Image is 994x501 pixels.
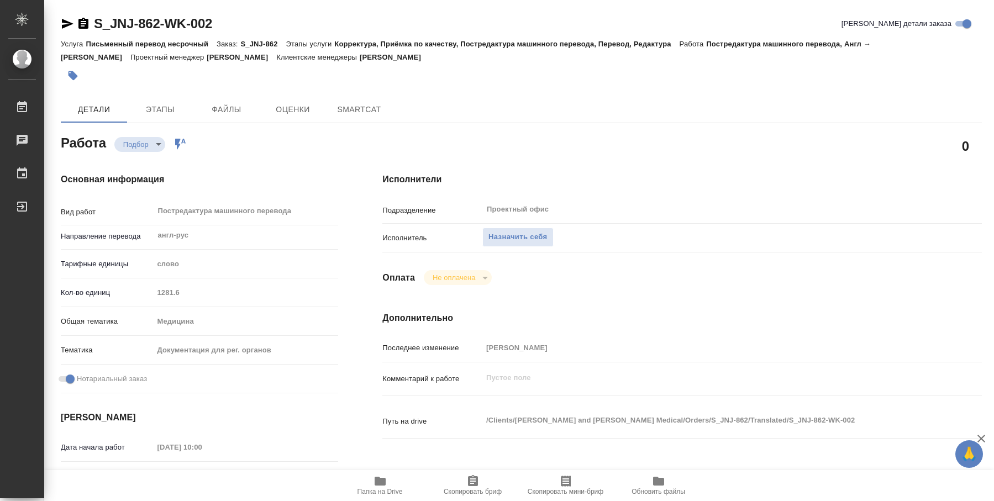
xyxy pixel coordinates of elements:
p: Подразделение [382,205,482,216]
p: Комментарий к работе [382,373,482,384]
p: S_JNJ-862 [240,40,286,48]
span: Скопировать бриф [444,488,502,495]
a: S_JNJ-862-WK-002 [94,16,212,31]
button: 🙏 [955,440,983,468]
p: Письменный перевод несрочный [86,40,217,48]
div: Медицина [153,312,338,331]
span: Нотариальный заказ [77,373,147,384]
p: Заказ: [217,40,240,48]
span: Назначить себя [488,231,547,244]
p: Проектный менеджер [130,53,207,61]
p: Тематика [61,345,153,356]
span: Скопировать мини-бриф [528,488,603,495]
h2: 0 [962,136,969,155]
textarea: /Clients/[PERSON_NAME] and [PERSON_NAME] Medical/Orders/S_JNJ-862/Translated/S_JNJ-862-WK-002 [482,411,932,430]
p: Последнее изменение [382,342,482,354]
input: Пустое поле [153,284,338,300]
div: слово [153,255,338,273]
p: [PERSON_NAME] [360,53,429,61]
h4: Основная информация [61,173,338,186]
button: Добавить тэг [61,64,85,88]
h4: Исполнители [382,173,982,186]
span: [PERSON_NAME] детали заказа [842,18,951,29]
button: Назначить себя [482,228,553,247]
p: Путь на drive [382,416,482,427]
button: Папка на Drive [334,470,427,501]
button: Не оплачена [429,273,478,282]
h4: Дополнительно [382,312,982,325]
p: Клиентские менеджеры [276,53,360,61]
button: Скопировать мини-бриф [519,470,612,501]
button: Обновить файлы [612,470,705,501]
p: Услуга [61,40,86,48]
p: Тарифные единицы [61,259,153,270]
p: Кол-во единиц [61,287,153,298]
p: Работа [680,40,707,48]
p: Направление перевода [61,231,153,242]
p: Общая тематика [61,316,153,327]
span: Детали [67,103,120,117]
h4: [PERSON_NAME] [61,411,338,424]
p: [PERSON_NAME] [207,53,276,61]
span: Обновить файлы [632,488,685,495]
h4: Оплата [382,271,415,284]
span: Папка на Drive [357,488,403,495]
p: Этапы услуги [286,40,335,48]
span: Этапы [134,103,187,117]
button: Скопировать ссылку для ЯМессенджера [61,17,74,30]
span: Оценки [266,103,319,117]
h2: Работа [61,132,106,152]
button: Скопировать бриф [427,470,519,501]
div: Документация для рег. органов [153,341,338,360]
span: SmartCat [333,103,386,117]
p: Вид работ [61,207,153,218]
button: Подбор [120,140,152,149]
p: Исполнитель [382,233,482,244]
span: 🙏 [960,442,979,466]
span: Файлы [200,103,253,117]
p: Корректура, Приёмка по качеству, Постредактура машинного перевода, Перевод, Редактура [334,40,679,48]
input: Пустое поле [482,340,932,356]
button: Скопировать ссылку [77,17,90,30]
input: Пустое поле [153,439,250,455]
p: Дата начала работ [61,442,153,453]
div: Подбор [424,270,492,285]
div: Подбор [114,137,165,152]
